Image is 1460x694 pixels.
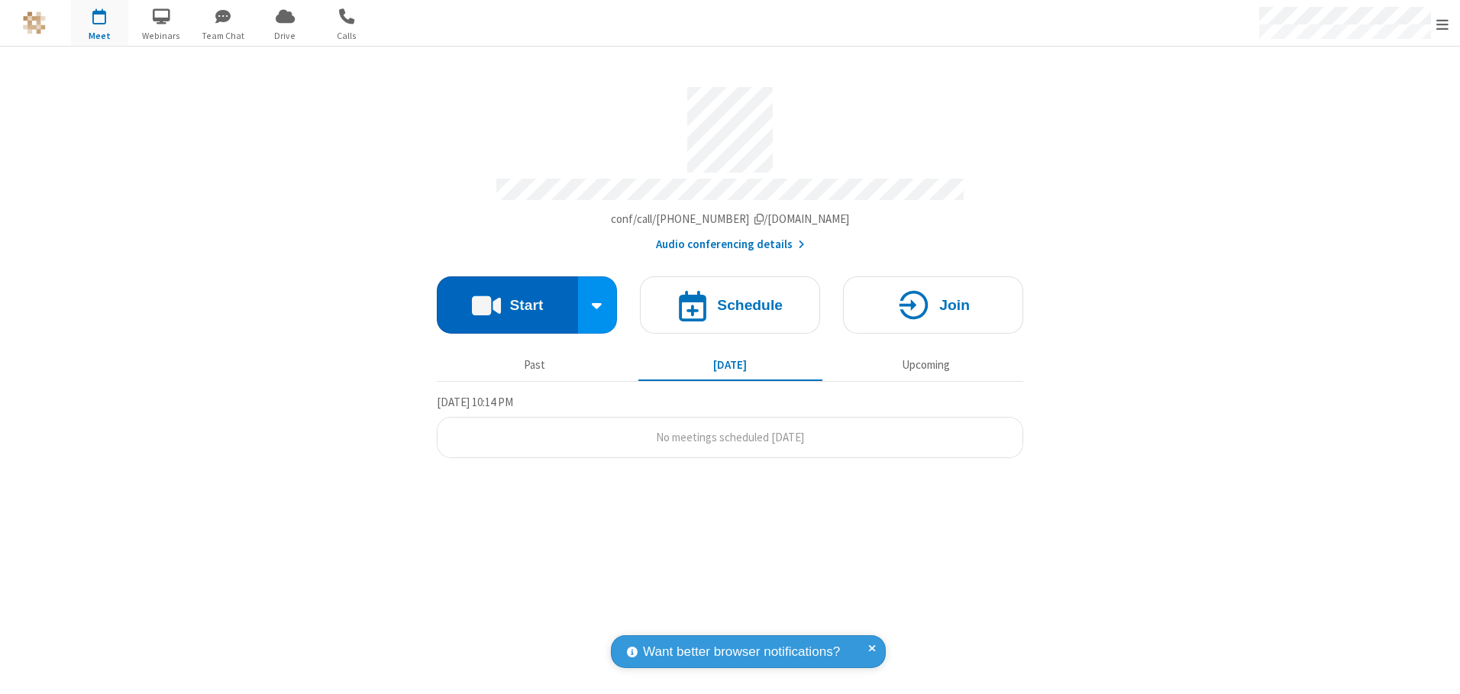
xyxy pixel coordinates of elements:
span: Calls [318,29,376,43]
h4: Start [509,298,543,312]
button: Start [437,276,578,334]
img: QA Selenium DO NOT DELETE OR CHANGE [23,11,46,34]
span: Copy my meeting room link [611,211,850,226]
div: Start conference options [578,276,618,334]
section: Today's Meetings [437,393,1023,459]
span: Webinars [133,29,190,43]
span: Team Chat [195,29,252,43]
section: Account details [437,76,1023,253]
span: Drive [257,29,314,43]
h4: Join [939,298,970,312]
span: [DATE] 10:14 PM [437,395,513,409]
button: [DATE] [638,350,822,379]
span: Want better browser notifications? [643,642,840,662]
button: Audio conferencing details [656,236,805,253]
h4: Schedule [717,298,783,312]
span: Meet [71,29,128,43]
button: Join [843,276,1023,334]
button: Upcoming [834,350,1018,379]
button: Copy my meeting room linkCopy my meeting room link [611,211,850,228]
span: No meetings scheduled [DATE] [656,430,804,444]
button: Past [443,350,627,379]
button: Schedule [640,276,820,334]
